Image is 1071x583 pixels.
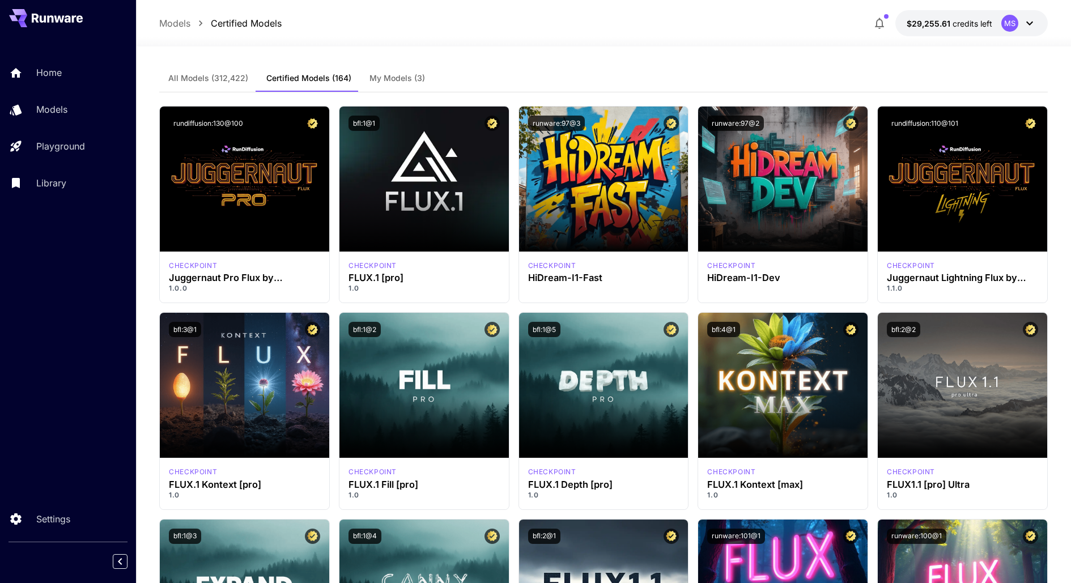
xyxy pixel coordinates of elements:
button: Certified Model – Vetted for best performance and includes a commercial license. [1023,529,1038,544]
h3: FLUX.1 Fill [pro] [348,479,500,490]
span: credits left [953,19,992,28]
h3: FLUX.1 Kontext [max] [707,479,858,490]
span: Certified Models (164) [266,73,351,83]
button: Certified Model – Vetted for best performance and includes a commercial license. [843,116,858,131]
p: checkpoint [707,467,755,477]
p: checkpoint [887,261,935,271]
button: Certified Model – Vetted for best performance and includes a commercial license. [843,529,858,544]
p: 1.0.0 [169,283,320,293]
div: $29,255.60886 [907,18,992,29]
h3: HiDream-I1-Fast [528,273,679,283]
div: FLUX.1 D [169,261,217,271]
h3: FLUX1.1 [pro] Ultra [887,479,1038,490]
div: MS [1001,15,1018,32]
button: bfl:1@5 [528,322,560,337]
button: Certified Model – Vetted for best performance and includes a commercial license. [664,322,679,337]
div: fluxultra [887,467,935,477]
button: runware:101@1 [707,529,765,544]
nav: breadcrumb [159,16,282,30]
div: FLUX.1 Kontext [max] [707,467,755,477]
button: bfl:1@1 [348,116,380,131]
button: $29,255.60886MS [895,10,1048,36]
h3: FLUX.1 Depth [pro] [528,479,679,490]
p: Playground [36,139,85,153]
button: runware:97@3 [528,116,585,131]
p: Settings [36,512,70,526]
h3: HiDream-I1-Dev [707,273,858,283]
p: 1.0 [528,490,679,500]
button: bfl:1@3 [169,529,201,544]
p: checkpoint [707,261,755,271]
h3: Juggernaut Pro Flux by RunDiffusion [169,273,320,283]
div: fluxpro [348,467,397,477]
span: $29,255.61 [907,19,953,28]
p: checkpoint [887,467,935,477]
button: Certified Model – Vetted for best performance and includes a commercial license. [664,116,679,131]
h3: FLUX.1 Kontext [pro] [169,479,320,490]
div: fluxpro [348,261,397,271]
p: Home [36,66,62,79]
a: Models [159,16,190,30]
p: 1.0 [887,490,1038,500]
button: runware:100@1 [887,529,946,544]
p: 1.0 [169,490,320,500]
p: checkpoint [528,261,576,271]
button: Certified Model – Vetted for best performance and includes a commercial license. [305,116,320,131]
button: Certified Model – Vetted for best performance and includes a commercial license. [305,322,320,337]
p: Models [36,103,67,116]
button: bfl:1@4 [348,529,381,544]
span: My Models (3) [369,73,425,83]
p: checkpoint [169,261,217,271]
div: FLUX.1 D [887,261,935,271]
span: All Models (312,422) [168,73,248,83]
button: bfl:2@2 [887,322,920,337]
div: Collapse sidebar [121,551,136,572]
h3: Juggernaut Lightning Flux by RunDiffusion [887,273,1038,283]
button: Certified Model – Vetted for best performance and includes a commercial license. [484,116,500,131]
button: Certified Model – Vetted for best performance and includes a commercial license. [484,529,500,544]
div: HiDream Fast [528,261,576,271]
button: rundiffusion:110@101 [887,116,963,131]
h3: FLUX.1 [pro] [348,273,500,283]
p: 1.0 [348,490,500,500]
p: checkpoint [348,261,397,271]
button: Certified Model – Vetted for best performance and includes a commercial license. [1023,322,1038,337]
a: Certified Models [211,16,282,30]
button: bfl:3@1 [169,322,201,337]
button: Certified Model – Vetted for best performance and includes a commercial license. [843,322,858,337]
p: checkpoint [528,467,576,477]
button: runware:97@2 [707,116,764,131]
button: Collapse sidebar [113,554,127,569]
p: 1.0 [707,490,858,500]
button: bfl:4@1 [707,322,740,337]
div: fluxpro [528,467,576,477]
button: Certified Model – Vetted for best performance and includes a commercial license. [484,322,500,337]
div: HiDream Dev [707,261,755,271]
button: bfl:1@2 [348,322,381,337]
button: bfl:2@1 [528,529,560,544]
p: checkpoint [348,467,397,477]
button: rundiffusion:130@100 [169,116,248,131]
p: 1.1.0 [887,283,1038,293]
button: Certified Model – Vetted for best performance and includes a commercial license. [1023,116,1038,131]
p: 1.0 [348,283,500,293]
button: Certified Model – Vetted for best performance and includes a commercial license. [664,529,679,544]
div: FLUX.1 Kontext [pro] [169,467,217,477]
button: Certified Model – Vetted for best performance and includes a commercial license. [305,529,320,544]
p: checkpoint [169,467,217,477]
p: Library [36,176,66,190]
